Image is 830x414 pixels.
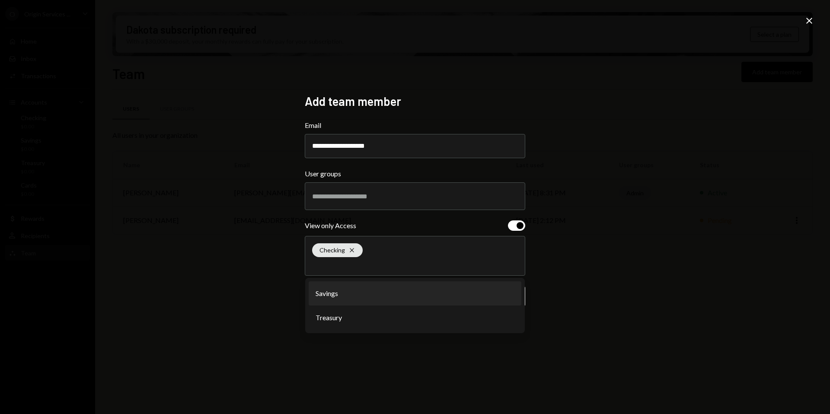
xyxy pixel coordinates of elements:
[309,281,521,306] li: Savings
[312,243,363,257] div: Checking
[305,169,525,179] label: User groups
[305,120,525,131] label: Email
[508,141,518,151] keeper-lock: Open Keeper Popup
[309,306,521,330] li: Treasury
[305,220,356,231] div: View only Access
[305,93,525,110] h2: Add team member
